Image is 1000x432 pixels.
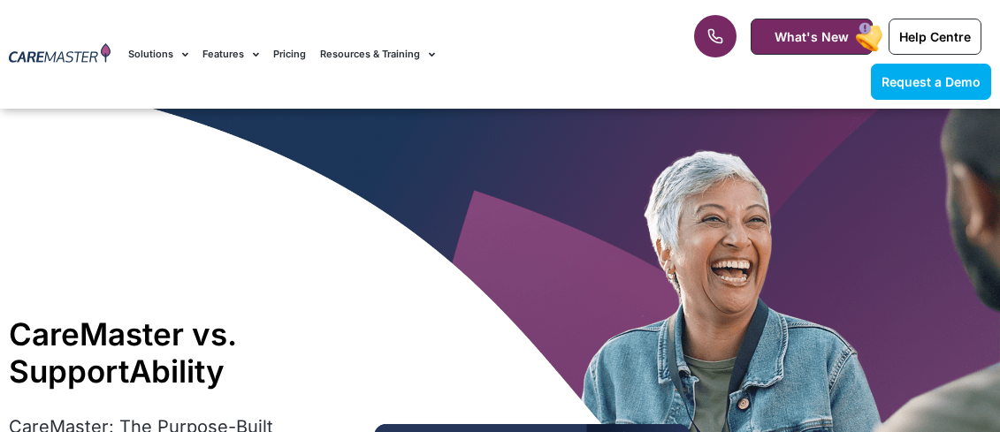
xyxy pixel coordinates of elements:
a: Resources & Training [320,25,435,84]
h1: CareMaster vs. SupportAbility [9,315,341,390]
a: Pricing [273,25,306,84]
a: What's New [751,19,873,55]
span: What's New [775,29,849,44]
nav: Menu [128,25,637,84]
span: Request a Demo [882,74,981,89]
a: Help Centre [889,19,981,55]
a: Features [202,25,259,84]
a: Solutions [128,25,188,84]
a: Request a Demo [871,64,991,100]
img: CareMaster Logo [9,43,111,65]
span: Help Centre [899,29,971,44]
